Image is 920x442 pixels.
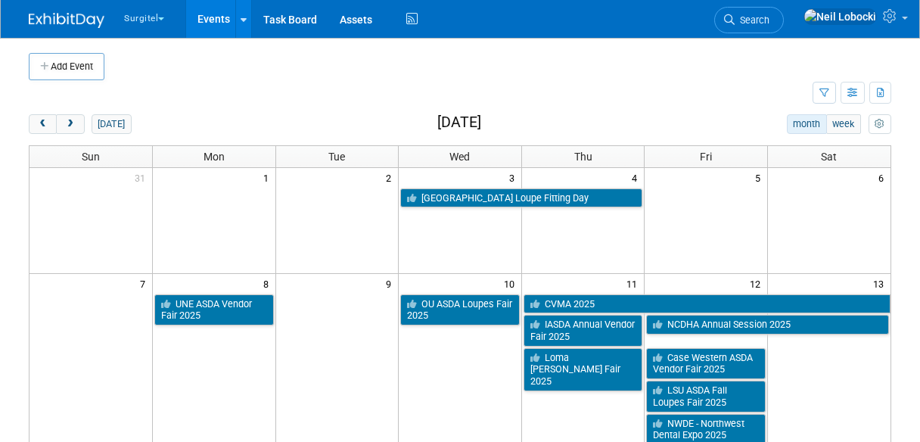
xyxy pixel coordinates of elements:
[625,274,644,293] span: 11
[82,151,100,163] span: Sun
[524,348,643,391] a: Loma [PERSON_NAME] Fair 2025
[29,53,104,80] button: Add Event
[502,274,521,293] span: 10
[154,294,274,325] a: UNE ASDA Vendor Fair 2025
[803,8,877,25] img: Neil Lobocki
[400,294,520,325] a: OU ASDA Loupes Fair 2025
[400,188,642,208] a: [GEOGRAPHIC_DATA] Loupe Fitting Day
[787,114,827,134] button: month
[56,114,84,134] button: next
[384,274,398,293] span: 9
[872,274,890,293] span: 13
[524,294,890,314] a: CVMA 2025
[204,151,225,163] span: Mon
[826,114,861,134] button: week
[29,13,104,28] img: ExhibitDay
[574,151,592,163] span: Thu
[262,168,275,187] span: 1
[646,381,766,412] a: LSU ASDA Fall Loupes Fair 2025
[437,114,481,131] h2: [DATE]
[700,151,712,163] span: Fri
[508,168,521,187] span: 3
[630,168,644,187] span: 4
[869,114,891,134] button: myCustomButton
[449,151,470,163] span: Wed
[821,151,837,163] span: Sat
[384,168,398,187] span: 2
[29,114,57,134] button: prev
[875,120,884,129] i: Personalize Calendar
[646,315,889,335] a: NCDHA Annual Session 2025
[133,168,152,187] span: 31
[714,7,784,33] a: Search
[262,274,275,293] span: 8
[138,274,152,293] span: 7
[748,274,767,293] span: 12
[735,14,769,26] span: Search
[524,315,643,346] a: IASDA Annual Vendor Fair 2025
[877,168,890,187] span: 6
[754,168,767,187] span: 5
[328,151,345,163] span: Tue
[92,114,132,134] button: [DATE]
[646,348,766,379] a: Case Western ASDA Vendor Fair 2025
